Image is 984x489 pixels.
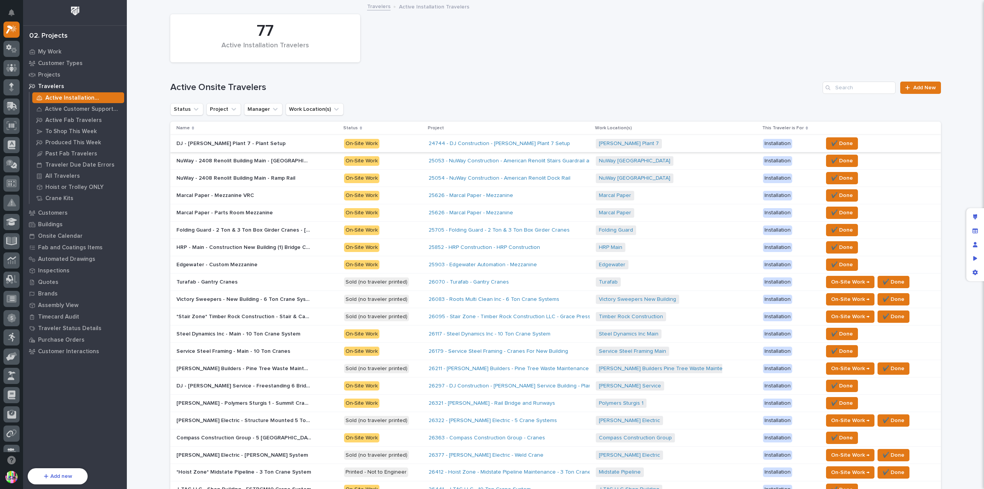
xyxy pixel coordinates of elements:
[38,221,63,228] p: Buildings
[5,94,45,108] a: 📖Help Docs
[45,139,101,146] p: Produced This Week
[23,219,127,230] a: Buildings
[763,433,792,443] div: Installation
[29,32,68,40] div: 02. Projects
[763,399,792,408] div: Installation
[344,243,379,252] div: On-Site Work
[429,296,559,303] a: 26083 - Roots Multi Clean Inc - 6 Ton Crane Systems
[170,343,941,360] tr: Service Steel Framing - Main - 10 Ton CranesService Steel Framing - Main - 10 Ton Cranes On-Site ...
[429,365,609,372] a: 26211 - [PERSON_NAME] Builders - Pine Tree Waste Maintenance Garage
[30,159,127,170] a: Traveler Due Date Errors
[599,469,641,476] a: Midstate Pipeline
[170,291,941,308] tr: Victory Sweepers - New Building - 6 Ton Crane SystemsVictory Sweepers - New Building - 6 Ton Cran...
[599,383,661,389] a: [PERSON_NAME] Service
[170,429,941,446] tr: Compass Construction Group - 5 [GEOGRAPHIC_DATA] - [GEOGRAPHIC_DATA] IN - [PERSON_NAME][DEMOGRAPH...
[763,208,792,218] div: Installation
[76,203,93,209] span: Pylon
[763,329,792,339] div: Installation
[176,312,312,320] p: *Stair Zone* Timber Rock Construction - Stair & Catwalk
[878,293,909,305] button: ✔️ Done
[38,337,85,344] p: Purchase Orders
[38,279,58,286] p: Quotes
[831,451,869,460] span: On-Site Work →
[429,314,599,320] a: 26095 - Stair Zone - Timber Rock Construction LLC - Grace Pressbox
[831,156,853,165] span: ✔️ Done
[170,256,941,274] tr: Edgewater - Custom MezzanineEdgewater - Custom Mezzanine On-Site Work25903 - Edgewater Automation...
[16,119,30,133] img: 4614488137333_bcb353cd0bb836b1afe7_72.png
[900,82,941,94] a: Add New
[23,311,127,322] a: Timecard Audit
[30,126,127,137] a: To Shop This Week
[826,328,858,340] button: ✔️ Done
[826,259,858,271] button: ✔️ Done
[176,243,312,251] p: HRP - Main - Construction New Building (1) Bridge Crane (2) Mezzanines
[344,347,379,356] div: On-Site Work
[344,277,409,287] div: Sold (no traveler printed)
[599,140,659,147] a: [PERSON_NAME] Plant 7
[8,157,20,170] img: Brittany
[344,225,379,235] div: On-Site Work
[30,103,127,114] a: Active Customer Support Travelers
[170,446,941,464] tr: [PERSON_NAME] Electric - [PERSON_NAME] System[PERSON_NAME] Electric - [PERSON_NAME] System Sold (...
[170,152,941,170] tr: NuWay - 2408 Renolit Building Main - [GEOGRAPHIC_DATA]NuWay - 2408 Renolit Building Main - [GEOGR...
[24,185,62,192] span: [PERSON_NAME]
[344,295,409,304] div: Sold (no traveler printed)
[831,191,853,200] span: ✔️ Done
[399,2,469,10] p: Active Installation Travelers
[176,174,297,182] p: NuWay - 2408 Renolit Building Main - Ramp Rail
[23,322,127,334] a: Traveler Status Details
[826,310,874,323] button: On-Site Work →
[599,331,658,337] a: Steel Dynamics Inc Main
[429,400,555,407] a: 26321 - [PERSON_NAME] - Rail Bridge and Runways
[24,165,62,171] span: [PERSON_NAME]
[68,185,84,192] span: [DATE]
[170,412,941,429] tr: [PERSON_NAME] Electric - Structure Mounted 5 Ton Bridges[PERSON_NAME] Electric - Structure Mounte...
[344,364,409,374] div: Sold (no traveler printed)
[38,233,83,240] p: Onsite Calendar
[826,137,858,150] button: ✔️ Done
[170,135,941,152] tr: DJ - [PERSON_NAME] Plant 7 - Plant SetupDJ - [PERSON_NAME] Plant 7 - Plant Setup On-Site Work2474...
[45,184,104,191] p: Hoist or Trolley ONLY
[429,158,628,164] a: 25053 - NuWay Construction - American Renolit Stairs Guardrail and Roof Ladder
[38,325,101,332] p: Traveler Status Details
[831,433,853,442] span: ✔️ Done
[599,365,758,372] a: [PERSON_NAME] Builders Pine Tree Waste Maintenance Garage
[30,193,127,204] a: Crane Kits
[763,312,792,322] div: Installation
[38,314,79,320] p: Timecard Audit
[878,276,909,288] button: ✔️ Done
[429,175,570,182] a: 25054 - NuWay Construction - American Renolit Dock Rail
[599,348,666,355] a: Service Steel Framing Main
[763,139,792,149] div: Installation
[176,416,312,424] p: [PERSON_NAME] Electric - Structure Mounted 5 Ton Bridges
[30,148,127,159] a: Past Fab Travelers
[170,170,941,187] tr: NuWay - 2408 Renolit Building Main - Ramp RailNuWay - 2408 Renolit Building Main - Ramp Rail On-S...
[763,225,792,235] div: Installation
[206,103,241,115] button: Project
[344,381,379,391] div: On-Site Work
[883,312,904,321] span: ✔️ Done
[428,124,444,132] p: Project
[826,466,874,479] button: On-Site Work →
[429,227,570,234] a: 25705 - Folding Guard - 2 Ton & 3 Ton Box Girder Cranes
[831,468,869,477] span: On-Site Work →
[23,334,127,345] a: Purchase Orders
[429,417,557,424] a: 26322 - [PERSON_NAME] Electric - 5 Crane Systems
[244,103,283,115] button: Manager
[823,82,896,94] div: Search
[38,290,58,297] p: Brands
[286,103,344,115] button: Work Location(s)
[763,364,792,374] div: Installation
[170,377,941,394] tr: DJ - [PERSON_NAME] Service - Freestanding 6 Bridge SystemDJ - [PERSON_NAME] Service - Freestandin...
[56,97,98,105] span: Onboarding Call
[968,210,982,224] div: Edit layout
[763,416,792,426] div: Installation
[15,97,42,105] span: Help Docs
[826,241,858,254] button: ✔️ Done
[826,224,858,236] button: ✔️ Done
[45,95,121,102] p: Active Installation Travelers
[599,262,625,268] a: Edgewater
[599,175,670,182] a: NuWay [GEOGRAPHIC_DATA]
[831,312,869,321] span: On-Site Work →
[170,464,941,481] tr: *Hoist Zone* Midstate Pipeline - 3 Ton Crane System*Hoist Zone* Midstate Pipeline - 3 Ton Crane S...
